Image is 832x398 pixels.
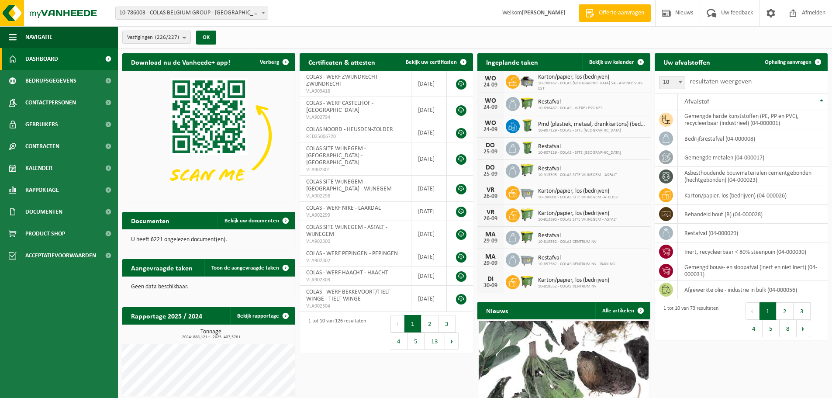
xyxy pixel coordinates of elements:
[538,166,617,173] span: Restafval
[482,171,499,177] div: 25-09
[421,315,438,332] button: 2
[520,96,535,111] img: WB-1100-HPE-GN-50
[538,195,618,200] span: 10-786001 - COLAS SITE WIJNEGEM -ATELIER
[122,31,191,44] button: Vestigingen(226/227)
[538,173,617,178] span: 10-913395 - COLAS SITE WIJNEGEM - ASFALT
[399,53,472,71] a: Bekijk uw certificaten
[678,110,828,129] td: gemengde harde kunststoffen (PE, PP en PVC), recycleerbaar (industrieel) (04-000001)
[579,4,651,22] a: Offerte aanvragen
[678,280,828,299] td: afgewerkte olie - industrie in bulk (04-000056)
[127,329,295,339] h3: Tonnage
[438,315,456,332] button: 3
[520,140,535,155] img: WB-0240-HPE-GN-50
[411,266,447,286] td: [DATE]
[25,157,52,179] span: Kalender
[411,142,447,176] td: [DATE]
[678,186,828,205] td: karton/papier, los (bedrijven) (04-000026)
[538,239,597,245] span: 10-819552 - COLAS CENTRUM NV
[655,53,719,70] h2: Uw afvalstoffen
[306,74,381,87] span: COLAS - WERF ZWIJNDRECHT - ZWIJNDRECHT
[477,302,517,319] h2: Nieuws
[582,53,649,71] a: Bekijk uw kalender
[306,224,387,238] span: COLAS SITE WIJNEGEM - ASFALT - WIJNEGEM
[25,26,52,48] span: Navigatie
[304,314,366,351] div: 1 tot 10 van 126 resultaten
[482,216,499,222] div: 26-09
[25,135,59,157] span: Contracten
[306,179,392,192] span: COLAS SITE WIJNEGEM -[GEOGRAPHIC_DATA] - WIJNEGEM
[538,74,646,81] span: Karton/papier, los (bedrijven)
[482,97,499,104] div: WO
[122,212,178,229] h2: Documenten
[196,31,216,45] button: OK
[306,289,392,302] span: COLAS - WERF BEKKEVOORT/TIELT-WINGE - TIELT-WINGE
[780,320,797,337] button: 8
[224,218,279,224] span: Bekijk uw documenten
[306,277,404,284] span: VLA902303
[758,53,827,71] a: Ophaling aanvragen
[522,10,566,16] strong: [PERSON_NAME]
[520,185,535,200] img: WB-2500-GAL-GY-01
[306,145,366,166] span: COLAS SITE WIJNEGEM - [GEOGRAPHIC_DATA] - [GEOGRAPHIC_DATA]
[25,114,58,135] span: Gebruikers
[597,9,646,17] span: Offerte aanvragen
[306,212,404,219] span: VLA902299
[411,221,447,247] td: [DATE]
[306,238,404,245] span: VLA902300
[411,97,447,123] td: [DATE]
[411,71,447,97] td: [DATE]
[690,78,752,85] label: resultaten weergeven
[746,320,763,337] button: 4
[253,53,294,71] button: Verberg
[482,276,499,283] div: DI
[482,120,499,127] div: WO
[122,307,211,324] h2: Rapportage 2025 / 2024
[659,76,685,89] span: 10
[306,114,404,121] span: VLA902794
[300,53,384,70] h2: Certificaten & attesten
[230,307,294,325] a: Bekijk rapportage
[684,98,709,105] span: Afvalstof
[482,187,499,194] div: VR
[122,71,295,201] img: Download de VHEPlus App
[477,53,547,70] h2: Ingeplande taken
[306,133,404,140] span: RED25006720
[538,232,597,239] span: Restafval
[678,205,828,224] td: behandeld hout (B) (04-000028)
[589,59,634,65] span: Bekijk uw kalender
[538,277,609,284] span: Karton/papier, los (bedrijven)
[482,231,499,238] div: MA
[306,270,388,276] span: COLAS - WERF HAACHT - HAACHT
[538,150,621,156] span: 10-907129 - COLAS - SITE [GEOGRAPHIC_DATA]
[155,35,179,40] count: (226/227)
[482,104,499,111] div: 24-09
[407,332,425,350] button: 5
[411,123,447,142] td: [DATE]
[760,302,777,320] button: 1
[746,302,760,320] button: Previous
[678,224,828,242] td: restafval (04-000029)
[306,205,381,211] span: COLAS - WERF NIKE - LAAKDAL
[482,238,499,244] div: 29-09
[678,261,828,280] td: gemengd bouw- en sloopafval (inert en niet inert) (04-000031)
[482,149,499,155] div: 25-09
[25,201,62,223] span: Documenten
[306,88,404,95] span: VLA903418
[538,81,646,91] span: 10-788162 - COLAS [GEOGRAPHIC_DATA] SA - AGENCE SUD-EST
[520,252,535,266] img: WB-2500-GAL-GY-01
[538,128,646,133] span: 10-907129 - COLAS - SITE [GEOGRAPHIC_DATA]
[777,302,794,320] button: 2
[25,70,76,92] span: Bedrijfsgegevens
[678,148,828,167] td: gemengde metalen (04-000017)
[678,242,828,261] td: inert, recycleerbaar < 80% steenpuin (04-000030)
[406,59,457,65] span: Bekijk uw certificaten
[25,179,59,201] span: Rapportage
[25,245,96,266] span: Acceptatievoorwaarden
[678,129,828,148] td: bedrijfsrestafval (04-000008)
[538,255,615,262] span: Restafval
[306,166,404,173] span: VLA902301
[445,332,459,350] button: Next
[411,286,447,312] td: [DATE]
[794,302,811,320] button: 3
